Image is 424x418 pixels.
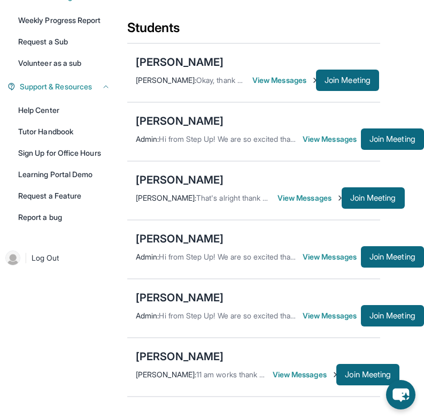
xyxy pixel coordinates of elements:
[369,136,415,142] span: Join Meeting
[12,208,117,227] a: Report a bug
[369,254,415,260] span: Join Meeting
[336,194,344,202] img: Chevron-Right
[5,250,20,265] img: user-img
[136,370,196,379] span: [PERSON_NAME] :
[1,246,117,270] a: |Log Out
[136,172,223,187] div: [PERSON_NAME]
[12,165,117,184] a: Learning Portal Demo
[12,101,117,120] a: Help Center
[136,252,159,261] span: Admin :
[361,305,424,326] button: Join Meeting
[277,193,342,203] span: View Messages
[136,75,196,85] span: [PERSON_NAME] :
[136,349,223,364] div: [PERSON_NAME]
[12,11,117,30] a: Weekly Progress Report
[350,195,396,201] span: Join Meeting
[12,32,117,51] a: Request a Sub
[136,113,223,128] div: [PERSON_NAME]
[196,193,277,202] span: That's alright thank you!
[273,369,337,380] span: View Messages
[316,70,379,91] button: Join Meeting
[303,252,361,262] span: View Messages
[331,370,340,379] img: Chevron-Right
[16,81,110,92] button: Support & Resources
[303,134,361,145] span: View Messages
[311,76,319,85] img: Chevron-Right
[386,380,415,409] button: chat-button
[25,252,27,264] span: |
[12,122,117,141] a: Tutor Handbook
[336,364,399,385] button: Join Meeting
[12,54,117,73] a: Volunteer as a sub
[12,186,117,206] a: Request a Feature
[252,75,316,86] span: View Messages
[369,313,415,319] span: Join Meeting
[127,19,380,43] div: Students
[136,231,223,246] div: [PERSON_NAME]
[342,187,405,209] button: Join Meeting
[136,134,159,143] span: Admin :
[325,77,371,83] span: Join Meeting
[303,310,361,321] span: View Messages
[32,253,59,263] span: Log Out
[136,290,223,305] div: [PERSON_NAME]
[361,128,424,150] button: Join Meeting
[361,246,424,268] button: Join Meeting
[136,193,196,202] span: [PERSON_NAME] :
[20,81,92,92] span: Support & Resources
[136,311,159,320] span: Admin :
[12,143,117,163] a: Sign Up for Office Hours
[196,75,251,85] span: Okay, thank you!
[196,370,272,379] span: 11 am works thank you
[345,371,391,378] span: Join Meeting
[136,55,223,70] div: [PERSON_NAME]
